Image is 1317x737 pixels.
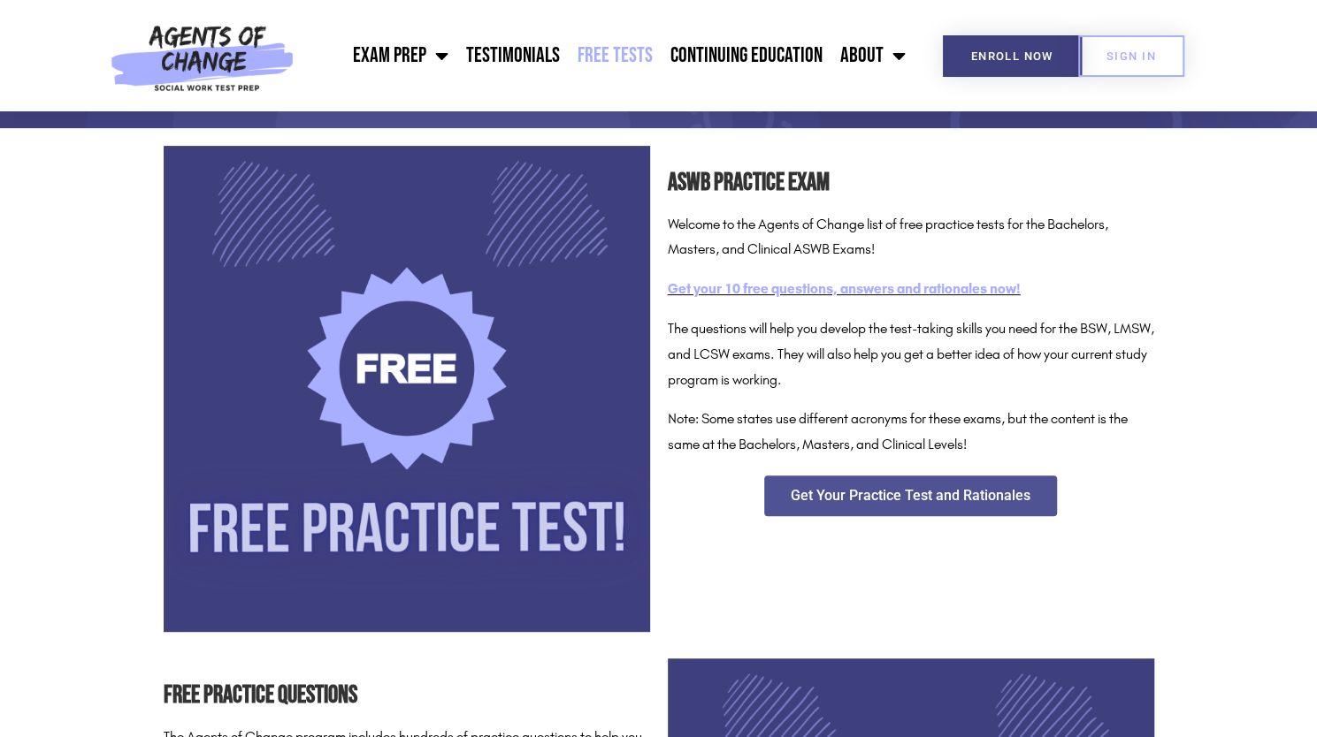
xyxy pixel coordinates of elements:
[791,489,1030,503] span: Get Your Practice Test and Rationales
[344,34,457,78] a: Exam Prep
[971,50,1053,62] span: Enroll Now
[164,676,650,716] h2: Free Practice Questions
[668,163,1154,203] h2: ASWB Practice Exam
[1078,35,1184,77] a: SIGN IN
[668,280,1021,297] a: Get your 10 free questions, answers and rationales now!
[668,212,1154,263] p: Welcome to the Agents of Change list of free practice tests for the Bachelors, Masters, and Clini...
[668,316,1154,392] p: The questions will help you develop the test-taking skills you need for the BSW, LMSW, and LCSW e...
[569,34,662,78] a: Free Tests
[302,34,915,78] nav: Menu
[668,406,1154,458] p: Note: Some states use different acronyms for these exams, but the content is the same at the Bach...
[662,34,831,78] a: Continuing Education
[831,34,915,78] a: About
[943,35,1082,77] a: Enroll Now
[764,475,1057,516] a: Get Your Practice Test and Rationales
[1106,50,1156,62] span: SIGN IN
[457,34,569,78] a: Testimonials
